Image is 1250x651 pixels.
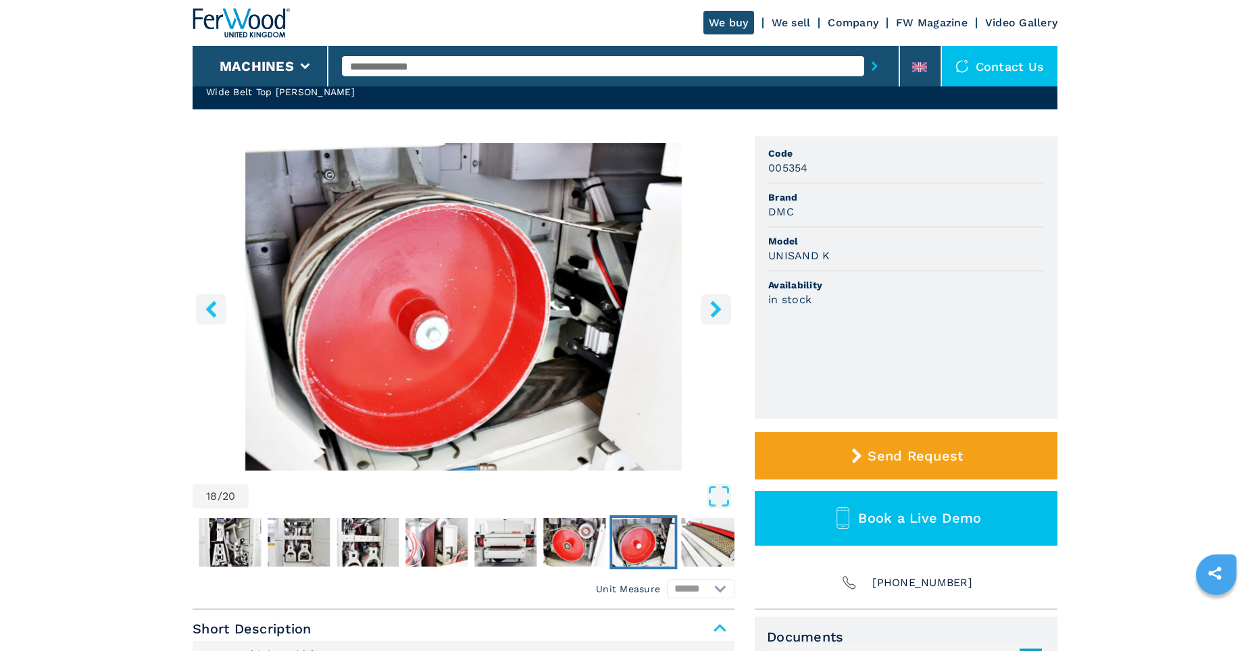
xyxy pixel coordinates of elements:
button: Open Fullscreen [252,484,731,509]
img: Ferwood [193,8,290,38]
button: Go to Slide 13 [265,515,332,569]
span: Availability [768,278,1044,292]
span: / [218,491,222,502]
img: c76cd08068d1b9f66ca4c9c0f7b28d21 [543,518,605,567]
span: Book a Live Demo [858,510,981,526]
span: Short Description [193,617,734,641]
button: Go to Slide 12 [196,515,264,569]
span: 20 [222,491,236,502]
img: d6f38ec1889035ba224cb7bff279b6a2 [612,518,674,567]
h3: DMC [768,204,794,219]
button: submit-button [864,51,885,82]
em: Unit Measure [596,582,660,596]
span: Documents [767,629,1045,645]
img: 627518ec1e55de2f4610f14314da426c [268,518,330,567]
a: We sell [772,16,811,29]
span: [PHONE_NUMBER] [872,573,972,592]
img: Phone [840,573,859,592]
img: c88531a73a6162a3b54f7935b42af748 [199,518,261,567]
button: Go to Slide 18 [609,515,677,569]
button: Go to Slide 11 [127,515,195,569]
h3: 005354 [768,160,808,176]
button: Go to Slide 16 [472,515,539,569]
span: Send Request [868,448,963,464]
button: Book a Live Demo [755,491,1057,546]
span: Code [768,147,1044,160]
a: We buy [703,11,754,34]
button: Go to Slide 14 [334,515,401,569]
img: dc4964d41d7ceda81f76f05f4322fd6d [681,518,743,567]
button: Go to Slide 17 [541,515,608,569]
img: b35cb6326ce794aa8fbf34cef6beb1c0 [336,518,399,567]
button: left-button [196,294,226,324]
button: right-button [701,294,731,324]
h3: in stock [768,292,811,307]
img: 72a9dee5ba94b63cc480e81f3e2d2908 [405,518,468,567]
iframe: Chat [1193,590,1240,641]
div: Contact us [942,46,1058,86]
a: FW Magazine [896,16,968,29]
button: Machines [220,58,294,74]
img: Contact us [955,59,969,73]
span: 18 [206,491,218,502]
span: Brand [768,190,1044,204]
img: 389a108699aecbdd82f30e93bd6659a0 [474,518,536,567]
h2: Wide Belt Top [PERSON_NAME] [206,85,365,99]
span: Model [768,234,1044,248]
h3: UNISAND K [768,248,830,263]
button: Send Request [755,432,1057,479]
a: Video Gallery [985,16,1057,29]
button: Go to Slide 15 [403,515,470,569]
img: Wide Belt Top Sanders DMC UNISAND K [193,143,734,471]
button: Go to Slide 19 [678,515,746,569]
a: sharethis [1198,556,1232,590]
a: Company [828,16,878,29]
div: Go to Slide 18 [193,143,734,471]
